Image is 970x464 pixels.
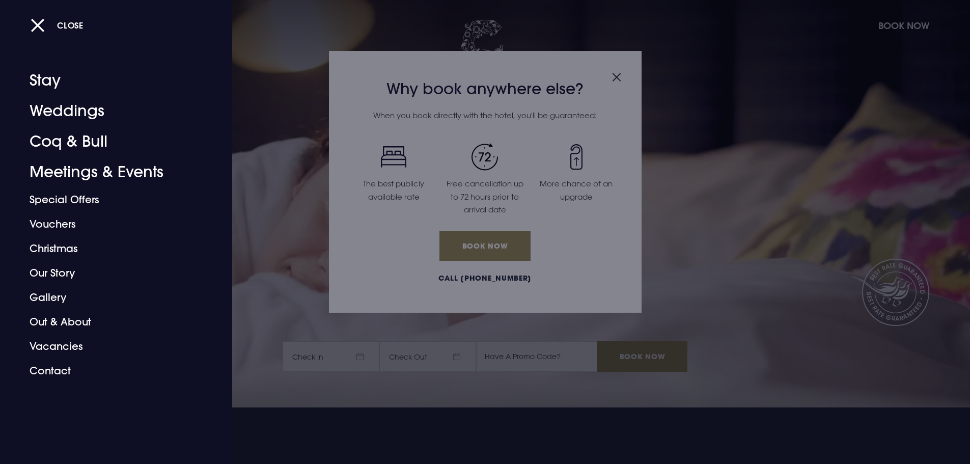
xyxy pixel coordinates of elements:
a: Stay [30,65,190,96]
a: Vacancies [30,334,190,359]
a: Gallery [30,285,190,310]
button: Close [31,15,84,36]
span: Close [57,20,84,31]
a: Vouchers [30,212,190,236]
a: Coq & Bull [30,126,190,157]
a: Meetings & Events [30,157,190,187]
a: Christmas [30,236,190,261]
a: Weddings [30,96,190,126]
a: Contact [30,359,190,383]
a: Out & About [30,310,190,334]
a: Special Offers [30,187,190,212]
a: Our Story [30,261,190,285]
